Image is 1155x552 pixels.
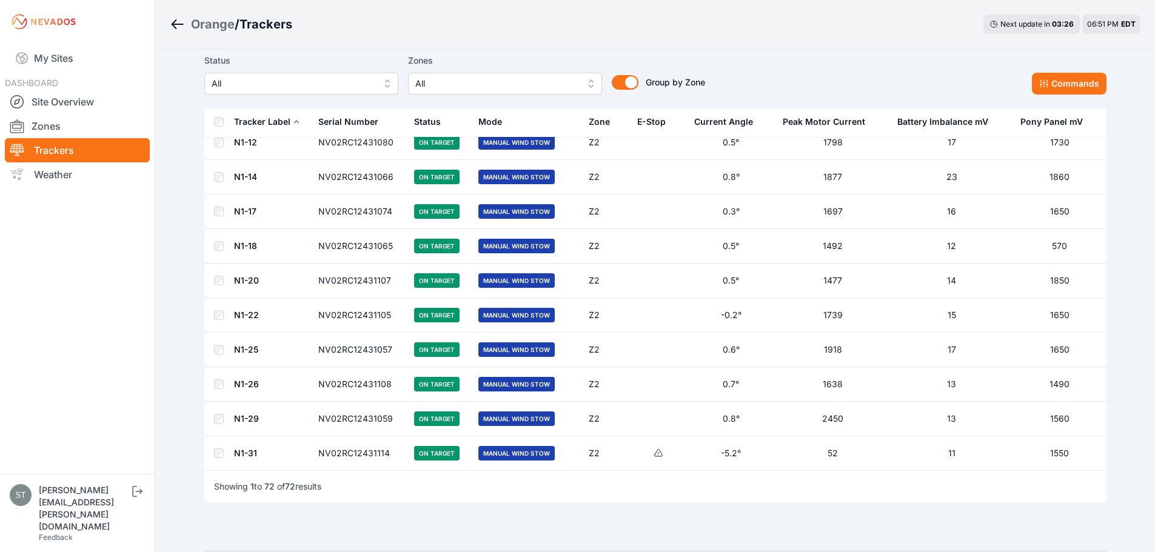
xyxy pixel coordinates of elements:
button: Battery Imbalance mV [897,107,998,136]
td: NV02RC12431105 [311,298,407,333]
td: 1798 [775,125,889,160]
td: 17 [890,125,1013,160]
td: Z2 [581,195,630,229]
td: Z2 [581,436,630,471]
span: Manual Wind Stow [478,204,555,219]
td: NV02RC12431065 [311,229,407,264]
td: Z2 [581,264,630,298]
td: 16 [890,195,1013,229]
img: Nevados [10,12,78,32]
button: All [408,73,602,95]
label: Zones [408,53,602,68]
td: NV02RC12431074 [311,195,407,229]
td: 1560 [1013,402,1106,436]
div: Pony Panel mV [1020,116,1083,128]
span: On Target [414,342,460,357]
td: 1550 [1013,436,1106,471]
td: 13 [890,367,1013,402]
button: Commands [1032,73,1106,95]
div: Serial Number [318,116,378,128]
span: Manual Wind Stow [478,308,555,322]
a: Site Overview [5,90,150,114]
td: NV02RC12431059 [311,402,407,436]
button: Peak Motor Current [783,107,875,136]
span: On Target [414,411,460,426]
span: 1 [250,481,254,491]
td: Z2 [581,229,630,264]
span: Manual Wind Stow [478,342,555,357]
span: / [235,16,239,33]
td: NV02RC12431107 [311,264,407,298]
td: NV02RC12431066 [311,160,407,195]
td: 1918 [775,333,889,367]
span: Next update in [1000,19,1050,28]
button: Pony Panel mV [1020,107,1093,136]
button: Current Angle [694,107,763,136]
div: Peak Motor Current [783,116,865,128]
td: 1650 [1013,333,1106,367]
div: [PERSON_NAME][EMAIL_ADDRESS][PERSON_NAME][DOMAIN_NAME] [39,484,130,533]
div: Zone [589,116,610,128]
span: 72 [264,481,275,491]
td: NV02RC12431080 [311,125,407,160]
td: Z2 [581,333,630,367]
div: Tracker Label [234,116,290,128]
button: Serial Number [318,107,388,136]
a: N1-31 [234,448,257,458]
span: On Target [414,170,460,184]
span: On Target [414,446,460,461]
td: 1650 [1013,195,1106,229]
span: On Target [414,239,460,253]
td: NV02RC12431114 [311,436,407,471]
button: Status [414,107,450,136]
a: N1-18 [234,241,257,251]
td: Z2 [581,125,630,160]
td: 1860 [1013,160,1106,195]
td: 15 [890,298,1013,333]
td: 14 [890,264,1013,298]
td: Z2 [581,160,630,195]
td: 1850 [1013,264,1106,298]
a: Feedback [39,533,73,542]
span: All [415,76,578,91]
button: Zone [589,107,620,136]
td: 1492 [775,229,889,264]
button: E-Stop [637,107,675,136]
td: 1490 [1013,367,1106,402]
span: Manual Wind Stow [478,273,555,288]
td: 1697 [775,195,889,229]
td: Z2 [581,298,630,333]
td: NV02RC12431057 [311,333,407,367]
td: Z2 [581,367,630,402]
button: Mode [478,107,512,136]
td: 2450 [775,402,889,436]
a: N1-25 [234,344,258,354]
span: Group by Zone [646,77,705,87]
td: 0.6° [687,333,776,367]
span: On Target [414,135,460,150]
button: All [204,73,398,95]
td: NV02RC12431108 [311,367,407,402]
a: Zones [5,114,150,138]
a: Orange [191,16,235,33]
td: Z2 [581,402,630,436]
td: 52 [775,436,889,471]
span: 06:51 PM [1087,19,1119,28]
td: 570 [1013,229,1106,264]
td: -0.2° [687,298,776,333]
a: Weather [5,162,150,187]
td: 11 [890,436,1013,471]
span: DASHBOARD [5,78,58,88]
td: 0.8° [687,402,776,436]
a: N1-22 [234,310,259,320]
td: 0.5° [687,264,776,298]
td: 17 [890,333,1013,367]
td: 1739 [775,298,889,333]
td: 23 [890,160,1013,195]
span: On Target [414,273,460,288]
span: 72 [285,481,295,491]
td: 1730 [1013,125,1106,160]
td: 0.7° [687,367,776,402]
span: On Target [414,377,460,391]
